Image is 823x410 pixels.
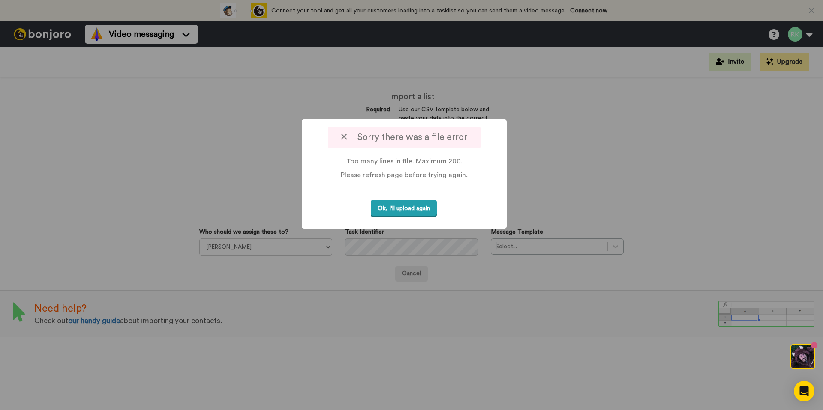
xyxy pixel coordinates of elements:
p: Please refresh page before trying again. [318,170,491,180]
span: Sorry there was a file error [341,133,467,142]
p: Too many lines in file. Maximum 200. [318,157,491,166]
div: Open Intercom Messenger [794,381,814,401]
img: c638375f-eacb-431c-9714-bd8d08f708a7-1584310529.jpg [1,2,24,25]
button: Ok, I'll upload again [371,200,437,217]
